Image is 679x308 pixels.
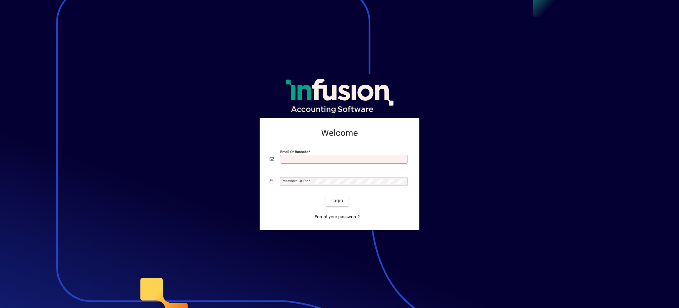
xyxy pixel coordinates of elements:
[330,197,343,204] span: Login
[315,214,360,220] span: Forgot your password?
[281,179,308,183] mat-label: Password or Pin
[280,149,308,154] mat-label: Email or Barcode
[312,211,362,223] a: Forgot your password?
[325,195,348,206] button: Login
[270,128,409,138] h2: Welcome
